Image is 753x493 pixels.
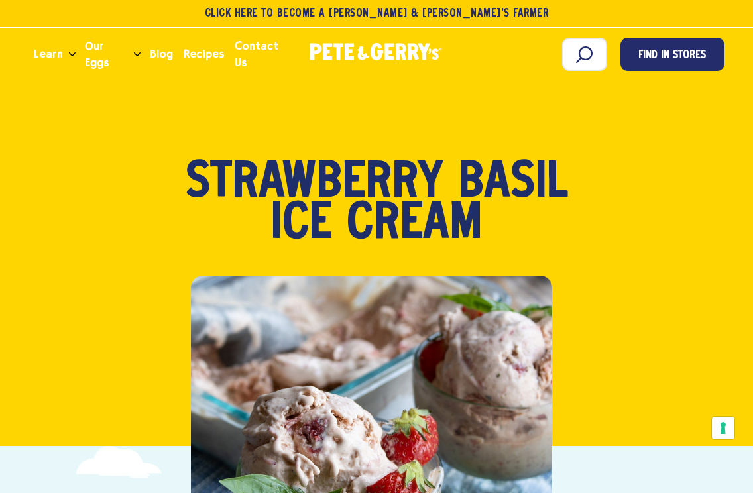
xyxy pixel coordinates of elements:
a: Blog [145,36,178,72]
span: Our Eggs [85,38,129,71]
a: Learn [29,36,68,72]
a: Recipes [178,36,229,72]
span: Find in Stores [638,47,706,65]
a: Contact Us [229,36,296,72]
a: Our Eggs [80,36,134,72]
span: Recipes [184,46,224,62]
button: Open the dropdown menu for Our Eggs [134,52,141,57]
span: Ice [270,204,332,245]
button: Open the dropdown menu for Learn [69,52,76,57]
span: Learn [34,46,63,62]
a: Find in Stores [620,38,724,71]
span: Strawberry [186,163,443,204]
button: Your consent preferences for tracking technologies [712,417,734,439]
span: Basil [458,163,568,204]
span: Contact Us [235,38,291,71]
span: Cream [347,204,483,245]
span: Blog [150,46,173,62]
input: Search [562,38,607,71]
